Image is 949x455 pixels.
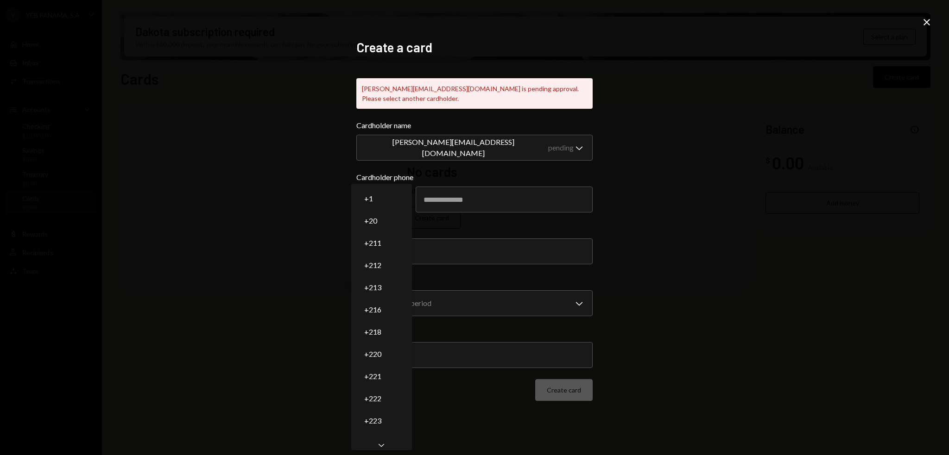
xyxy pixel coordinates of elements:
[356,275,593,287] label: Limit type
[356,224,593,235] label: Card nickname
[364,282,381,293] span: +213
[364,437,381,449] span: +224
[364,215,377,226] span: +20
[356,172,593,183] label: Cardholder phone
[356,38,593,56] h2: Create a card
[364,349,381,360] span: +220
[364,304,381,315] span: +216
[356,290,593,316] button: Limit type
[356,120,593,131] label: Cardholder name
[364,393,381,404] span: +222
[356,78,593,109] div: [PERSON_NAME][EMAIL_ADDRESS][DOMAIN_NAME] is pending approval. Please select another cardholder.
[356,327,593,338] label: Spending limit
[364,237,381,249] span: +211
[364,260,381,271] span: +212
[364,371,381,382] span: +221
[356,135,593,161] button: Cardholder name
[548,142,574,153] div: pending
[364,193,373,204] span: +1
[364,326,381,337] span: +218
[364,415,381,426] span: +223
